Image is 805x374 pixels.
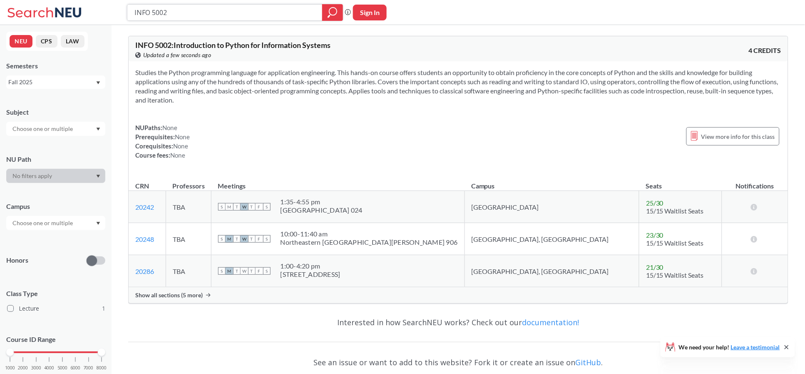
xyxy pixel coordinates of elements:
div: Fall 2025Dropdown arrow [6,75,105,89]
a: Leave a testimonial [731,344,780,351]
span: View more info for this class [701,131,775,142]
div: [GEOGRAPHIC_DATA] 024 [281,206,363,214]
input: Class, professor, course number, "phrase" [134,5,316,20]
div: Northeastern [GEOGRAPHIC_DATA][PERSON_NAME] 906 [281,238,458,246]
div: magnifying glass [322,4,343,21]
span: INFO 5002 : Introduction to Python for Information Systems [135,40,330,50]
span: 7000 [84,366,94,370]
span: F [256,235,263,243]
span: None [175,133,190,141]
input: Choose one or multiple [8,218,78,228]
td: TBA [166,255,211,287]
span: W [241,235,248,243]
span: W [241,203,248,211]
label: Lecture [7,303,105,314]
th: Notifications [722,173,788,191]
span: 8000 [97,366,107,370]
span: S [263,235,271,243]
span: 2000 [18,366,28,370]
span: S [263,267,271,275]
svg: Dropdown arrow [96,175,100,178]
span: 15/15 Waitlist Seats [646,239,704,247]
span: None [170,151,185,159]
a: 20242 [135,203,154,211]
span: 6000 [70,366,80,370]
span: None [173,142,188,150]
div: Semesters [6,61,105,70]
div: Dropdown arrow [6,216,105,230]
span: 4000 [44,366,54,370]
span: Show all sections (5 more) [135,291,203,299]
span: We need your help! [679,344,780,350]
div: 10:00 - 11:40 am [281,230,458,238]
span: T [248,203,256,211]
span: M [226,203,233,211]
div: Subject [6,108,105,117]
div: CRN [135,181,149,191]
span: F [256,267,263,275]
span: 1 [102,304,105,313]
div: Interested in how SearchNEU works? Check out our [128,310,788,334]
span: Updated a few seconds ago [143,50,211,60]
span: None [162,124,177,131]
section: Studies the Python programming language for application engineering. This hands-on course offers ... [135,68,781,105]
span: S [263,203,271,211]
th: Seats [639,173,722,191]
span: 21 / 30 [646,263,663,271]
span: 15/15 Waitlist Seats [646,271,704,279]
p: Honors [6,256,28,265]
svg: Dropdown arrow [96,81,100,85]
th: Campus [465,173,639,191]
button: CPS [36,35,57,48]
button: NEU [10,35,32,48]
th: Meetings [211,173,465,191]
td: TBA [166,223,211,255]
button: LAW [61,35,84,48]
input: Choose one or multiple [8,124,78,134]
td: [GEOGRAPHIC_DATA], [GEOGRAPHIC_DATA] [465,223,639,255]
span: S [218,203,226,211]
div: 1:35 - 4:55 pm [281,198,363,206]
span: W [241,267,248,275]
svg: magnifying glass [328,7,338,18]
span: T [233,267,241,275]
td: [GEOGRAPHIC_DATA], [GEOGRAPHIC_DATA] [465,255,639,287]
div: 1:00 - 4:20 pm [281,262,340,270]
a: documentation! [522,317,579,327]
span: Class Type [6,289,105,298]
span: T [248,267,256,275]
p: Course ID Range [6,335,105,344]
span: F [256,203,263,211]
span: T [233,235,241,243]
span: 5000 [57,366,67,370]
div: [STREET_ADDRESS] [281,270,340,279]
a: 20248 [135,235,154,243]
div: NU Path [6,155,105,164]
span: T [248,235,256,243]
a: 20286 [135,267,154,275]
div: Campus [6,202,105,211]
span: S [218,235,226,243]
span: M [226,235,233,243]
td: [GEOGRAPHIC_DATA] [465,191,639,223]
th: Professors [166,173,211,191]
span: 1000 [5,366,15,370]
span: 25 / 30 [646,199,663,207]
span: 4 CREDITS [749,46,781,55]
div: Dropdown arrow [6,169,105,183]
span: 15/15 Waitlist Seats [646,207,704,215]
div: Show all sections (5 more) [129,287,788,303]
svg: Dropdown arrow [96,222,100,225]
span: S [218,267,226,275]
span: M [226,267,233,275]
div: Fall 2025 [8,78,95,87]
div: Dropdown arrow [6,122,105,136]
span: T [233,203,241,211]
td: TBA [166,191,211,223]
span: 3000 [31,366,41,370]
a: GitHub [576,357,601,367]
span: 23 / 30 [646,231,663,239]
button: Sign In [353,5,387,20]
svg: Dropdown arrow [96,128,100,131]
div: NUPaths: Prerequisites: Corequisites: Course fees: [135,123,190,160]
